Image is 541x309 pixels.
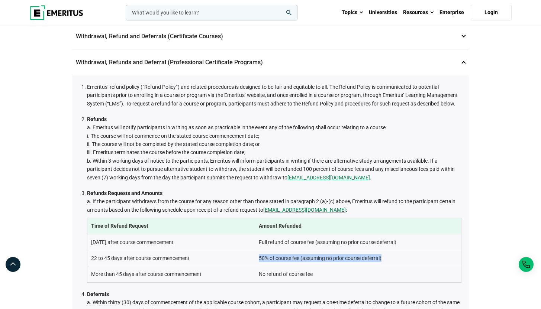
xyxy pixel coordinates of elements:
[87,83,461,108] li: Emeritus’ refund policy (“Refund Policy”) and related procedures is designed to be fair and equit...
[87,234,255,250] td: [DATE] after course commencement
[87,116,107,122] strong: Refunds
[87,190,162,196] strong: Refunds Requests and Amounts
[287,173,370,182] a: [EMAIL_ADDRESS][DOMAIN_NAME]
[72,23,469,49] p: Withdrawal, Refund and Deferrals (Certificate Courses)
[87,158,455,180] span: b. Within 3 working days of notice to the participants, Emeritus will inform participants in writ...
[87,291,109,297] strong: Deferrals
[126,5,297,20] input: woocommerce-product-search-field-0
[471,5,512,20] a: Login
[87,218,255,234] th: Time of Refund Request
[72,49,469,75] p: Withdrawal, Refunds and Deferral (Professional Certificate Programs)
[255,234,461,250] td: Full refund of course fee (assuming no prior course deferral)
[87,133,259,139] span: i. The course will not commence on the stated course commencement date;
[255,218,461,234] th: Amount Refunded
[87,266,255,282] td: More than 45 days after course commencement
[87,198,455,212] span: a. If the participant withdraws from the course for any reason other than those stated in paragra...
[87,149,245,155] span: iii. Emeritus terminates the course before the course completion date;
[263,206,346,214] a: [EMAIL_ADDRESS][DOMAIN_NAME]
[255,266,461,282] td: No refund of course fee
[87,141,260,147] span: ii. The course will not be completed by the stated course completion date; or
[87,250,255,266] td: 22 to 45 days after course commencement
[87,124,387,130] span: a. Emeritus will notify participants in writing as soon as practicable in the event any of the fo...
[255,250,461,266] td: 50% of course fee (assuming no prior course deferral)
